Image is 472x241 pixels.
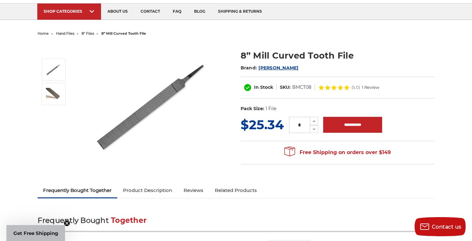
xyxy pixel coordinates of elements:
[241,105,264,112] dt: Pack Size:
[432,224,461,230] span: Contact us
[241,65,257,71] span: Brand:
[254,84,273,90] span: In Stock
[241,117,284,132] span: $25.34
[44,9,95,14] div: SHOP CATEGORIES
[6,225,65,241] div: Get Free ShippingClose teaser
[188,4,212,20] a: blog
[415,217,466,236] button: Contact us
[13,230,58,236] span: Get Free Shipping
[212,4,268,20] a: shipping & returns
[92,43,220,170] img: 8" Mill Curved Tooth File with Tang
[46,88,62,100] img: 8" Mill Curved Tooth File with Tang, Tip
[178,183,209,197] a: Reviews
[352,85,360,89] span: (5.0)
[362,85,379,89] span: 1 Review
[56,31,74,36] a: hand files
[241,49,435,62] h1: 8” Mill Curved Tooth File
[258,65,298,71] a: [PERSON_NAME]
[265,105,276,112] dd: 1 File
[284,146,391,159] span: Free Shipping on orders over $149
[134,4,166,20] a: contact
[101,31,146,36] span: 8” mill curved tooth file
[209,183,263,197] a: Related Products
[46,62,62,78] img: 8" Mill Curved Tooth File with Tang
[292,84,311,91] dd: BMCT08
[111,216,147,225] span: Together
[280,84,291,91] dt: SKU:
[38,183,118,197] a: Frequently Bought Together
[166,4,188,20] a: faq
[101,4,134,20] a: about us
[38,216,109,225] span: Frequently Bought
[38,31,49,36] a: home
[82,31,94,36] a: 8" files
[64,220,70,226] button: Close teaser
[117,183,178,197] a: Product Description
